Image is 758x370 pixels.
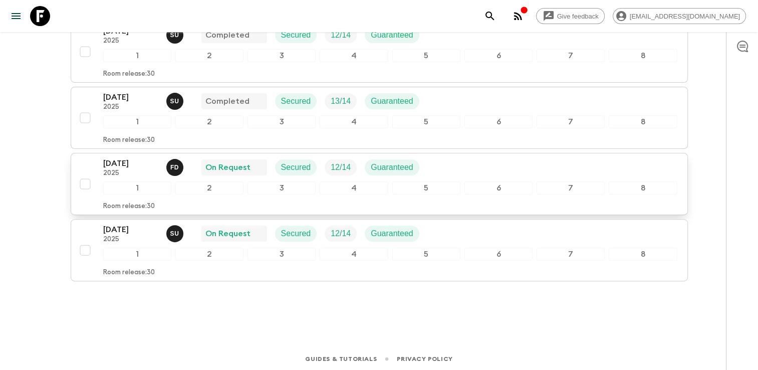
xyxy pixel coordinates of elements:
[247,248,316,261] div: 3
[103,70,155,78] p: Room release: 30
[325,93,357,109] div: Trip Fill
[331,95,351,107] p: 13 / 14
[331,29,351,41] p: 12 / 14
[281,29,311,41] p: Secured
[392,115,460,128] div: 5
[103,269,155,277] p: Room release: 30
[392,181,460,195] div: 5
[320,49,388,62] div: 4
[609,49,677,62] div: 8
[170,163,179,171] p: F D
[371,95,413,107] p: Guaranteed
[537,115,605,128] div: 7
[71,87,688,149] button: [DATE]2025Sefa UzCompletedSecuredTrip FillGuaranteed12345678Room release:30
[205,228,250,240] p: On Request
[103,103,158,111] p: 2025
[397,353,452,364] a: Privacy Policy
[609,115,677,128] div: 8
[371,228,413,240] p: Guaranteed
[464,248,533,261] div: 6
[205,95,249,107] p: Completed
[103,224,158,236] p: [DATE]
[175,248,243,261] div: 2
[552,13,604,20] span: Give feedback
[624,13,745,20] span: [EMAIL_ADDRESS][DOMAIN_NAME]
[537,181,605,195] div: 7
[392,248,460,261] div: 5
[305,353,377,364] a: Guides & Tutorials
[166,225,185,242] button: SU
[320,181,388,195] div: 4
[103,181,171,195] div: 1
[371,29,413,41] p: Guaranteed
[103,37,158,45] p: 2025
[536,8,605,24] a: Give feedback
[166,159,185,176] button: FD
[103,115,171,128] div: 1
[205,29,249,41] p: Completed
[275,27,317,43] div: Secured
[275,226,317,242] div: Secured
[281,95,311,107] p: Secured
[103,49,171,62] div: 1
[325,27,357,43] div: Trip Fill
[166,96,185,104] span: Sefa Uz
[205,161,250,173] p: On Request
[464,181,533,195] div: 6
[325,226,357,242] div: Trip Fill
[392,49,460,62] div: 5
[609,248,677,261] div: 8
[175,181,243,195] div: 2
[464,115,533,128] div: 6
[247,49,316,62] div: 3
[170,230,179,238] p: S U
[247,115,316,128] div: 3
[166,162,185,170] span: Fatih Develi
[275,93,317,109] div: Secured
[103,203,155,211] p: Room release: 30
[609,181,677,195] div: 8
[103,169,158,177] p: 2025
[71,153,688,215] button: [DATE]2025Fatih DeveliOn RequestSecuredTrip FillGuaranteed12345678Room release:30
[247,181,316,195] div: 3
[537,248,605,261] div: 7
[103,136,155,144] p: Room release: 30
[281,161,311,173] p: Secured
[613,8,746,24] div: [EMAIL_ADDRESS][DOMAIN_NAME]
[331,161,351,173] p: 12 / 14
[103,91,158,103] p: [DATE]
[320,115,388,128] div: 4
[166,30,185,38] span: Sefa Uz
[71,21,688,83] button: [DATE]2025Sefa UzCompletedSecuredTrip FillGuaranteed12345678Room release:30
[325,159,357,175] div: Trip Fill
[281,228,311,240] p: Secured
[103,157,158,169] p: [DATE]
[371,161,413,173] p: Guaranteed
[103,248,171,261] div: 1
[71,219,688,281] button: [DATE]2025Sefa UzOn RequestSecuredTrip FillGuaranteed12345678Room release:30
[175,49,243,62] div: 2
[480,6,500,26] button: search adventures
[275,159,317,175] div: Secured
[103,236,158,244] p: 2025
[331,228,351,240] p: 12 / 14
[6,6,26,26] button: menu
[175,115,243,128] div: 2
[464,49,533,62] div: 6
[320,248,388,261] div: 4
[537,49,605,62] div: 7
[166,228,185,236] span: Sefa Uz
